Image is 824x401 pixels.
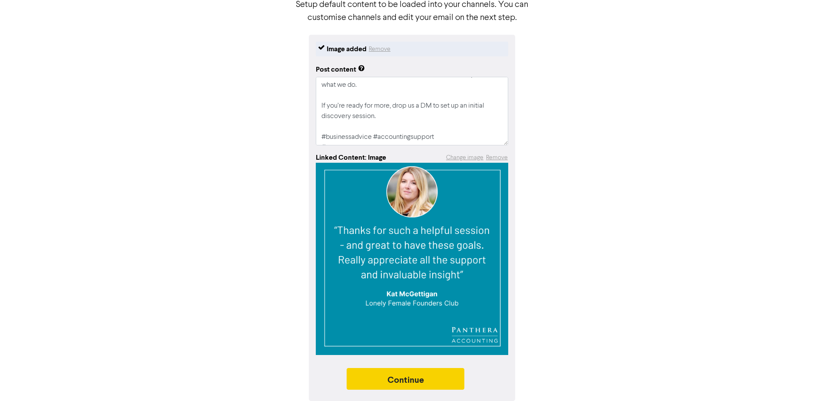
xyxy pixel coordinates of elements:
[316,152,386,163] div: Linked Content: Image
[316,77,508,145] textarea: Is your accountant purely transactional? It might surprise you that, not all accountants are the ...
[347,368,465,390] button: Continue
[316,64,365,75] div: Post content
[486,153,508,163] button: Remove
[781,359,824,401] iframe: Chat Widget
[327,44,367,54] div: Image added
[368,44,391,54] button: Remove
[446,153,484,163] button: Change image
